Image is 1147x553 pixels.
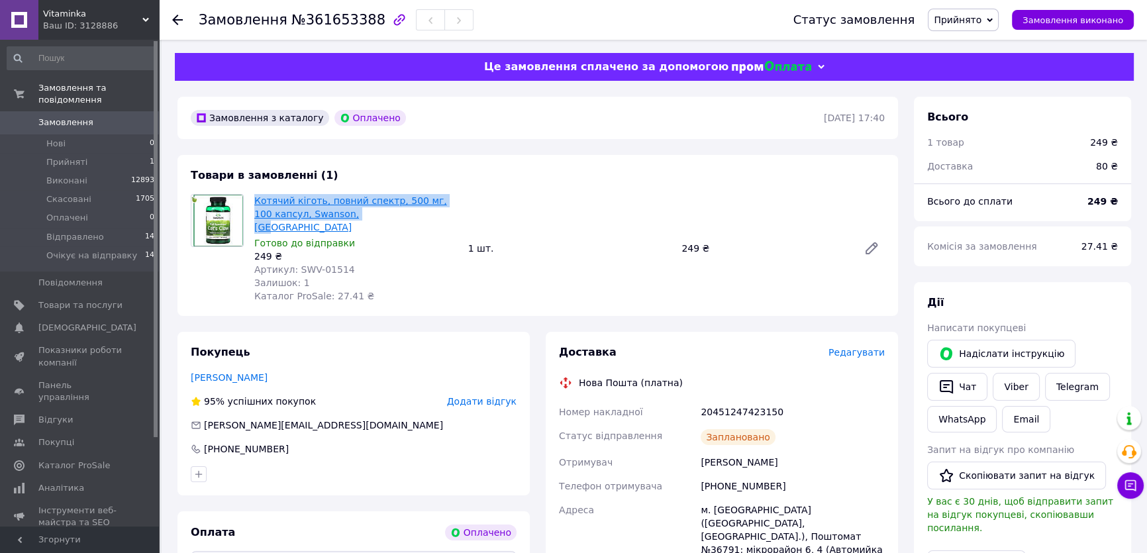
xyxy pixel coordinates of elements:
[484,60,728,73] span: Це замовлення сплачено за допомогою
[7,46,156,70] input: Пошук
[559,481,662,491] span: Телефон отримувача
[927,196,1013,207] span: Всього до сплати
[559,407,643,417] span: Номер накладної
[793,13,915,26] div: Статус замовлення
[698,400,887,424] div: 20451247423150
[46,156,87,168] span: Прийняті
[927,444,1074,455] span: Запит на відгук про компанію
[927,373,987,401] button: Чат
[1087,196,1118,207] b: 249 ₴
[254,195,447,232] a: Котячий кіготь, повний спектр, 500 мг, 100 капсул, Swanson, [GEOGRAPHIC_DATA]
[334,110,406,126] div: Оплачено
[204,396,224,407] span: 95%
[38,117,93,128] span: Замовлення
[1081,241,1118,252] span: 27.41 ₴
[559,430,662,441] span: Статус відправлення
[38,482,84,494] span: Аналітика
[1045,373,1110,401] a: Telegram
[46,212,88,224] span: Оплачені
[145,231,154,243] span: 14
[927,161,973,172] span: Доставка
[38,414,73,426] span: Відгуки
[828,347,885,358] span: Редагувати
[38,82,159,106] span: Замовлення та повідомлення
[254,291,374,301] span: Каталог ProSale: 27.41 ₴
[698,474,887,498] div: [PHONE_NUMBER]
[38,277,103,289] span: Повідомлення
[203,442,290,456] div: [PHONE_NUMBER]
[191,195,243,246] img: Котячий кіготь, повний спектр, 500 мг, 100 капсул, Swanson, США
[447,396,517,407] span: Додати відгук
[254,264,355,275] span: Артикул: SWV-01514
[927,462,1106,489] button: Скопіювати запит на відгук
[1090,136,1118,149] div: 249 ₴
[38,436,74,448] span: Покупці
[254,238,355,248] span: Готово до відправки
[191,169,338,181] span: Товари в замовленні (1)
[701,429,775,445] div: Заплановано
[927,406,997,432] a: WhatsApp
[927,296,944,309] span: Дії
[1002,406,1050,432] button: Email
[191,110,329,126] div: Замовлення з каталогу
[927,323,1026,333] span: Написати покупцеві
[38,505,123,528] span: Інструменти веб-майстра та SEO
[927,496,1113,533] span: У вас є 30 днів, щоб відправити запит на відгук покупцеві, скопіювавши посилання.
[291,12,385,28] span: №361653388
[46,250,137,262] span: Очікує на відправку
[204,420,443,430] span: [PERSON_NAME][EMAIL_ADDRESS][DOMAIN_NAME]
[191,526,235,538] span: Оплата
[46,175,87,187] span: Виконані
[191,372,268,383] a: [PERSON_NAME]
[46,231,104,243] span: Відправлено
[559,346,617,358] span: Доставка
[1012,10,1134,30] button: Замовлення виконано
[732,61,811,74] img: evopay logo
[927,111,968,123] span: Всього
[131,175,154,187] span: 12893
[199,12,287,28] span: Замовлення
[559,505,594,515] span: Адреса
[1022,15,1123,25] span: Замовлення виконано
[463,239,677,258] div: 1 шт.
[38,379,123,403] span: Панель управління
[191,346,250,358] span: Покупець
[993,373,1039,401] a: Viber
[43,20,159,32] div: Ваш ID: 3128886
[824,113,885,123] time: [DATE] 17:40
[150,156,154,168] span: 1
[38,322,136,334] span: [DEMOGRAPHIC_DATA]
[38,460,110,472] span: Каталог ProSale
[136,193,154,205] span: 1705
[38,344,123,368] span: Показники роботи компанії
[172,13,183,26] div: Повернутися назад
[191,395,316,408] div: успішних покупок
[858,235,885,262] a: Редагувати
[43,8,142,20] span: Vitaminka
[254,250,458,263] div: 249 ₴
[46,193,91,205] span: Скасовані
[698,450,887,474] div: [PERSON_NAME]
[1117,472,1144,499] button: Чат з покупцем
[150,212,154,224] span: 0
[575,376,686,389] div: Нова Пошта (платна)
[145,250,154,262] span: 14
[1088,152,1126,181] div: 80 ₴
[254,277,310,288] span: Залишок: 1
[934,15,981,25] span: Прийнято
[46,138,66,150] span: Нові
[676,239,853,258] div: 249 ₴
[150,138,154,150] span: 0
[927,340,1075,368] button: Надіслати інструкцію
[927,241,1037,252] span: Комісія за замовлення
[38,299,123,311] span: Товари та послуги
[927,137,964,148] span: 1 товар
[559,457,613,468] span: Отримувач
[445,525,517,540] div: Оплачено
